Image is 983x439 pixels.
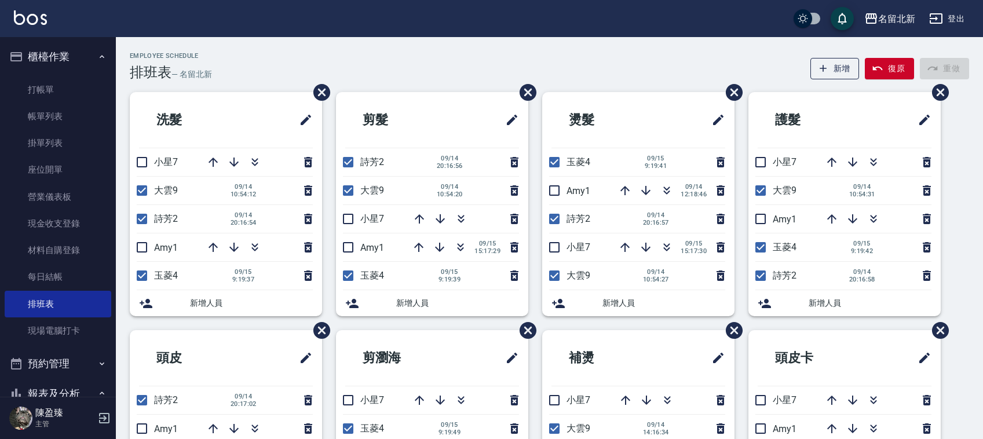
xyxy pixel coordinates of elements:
span: 刪除班表 [511,75,538,109]
span: 詩芳2 [154,213,178,224]
span: 刪除班表 [717,75,744,109]
a: 現場電腦打卡 [5,317,111,344]
span: 玉菱4 [360,423,384,434]
span: 大雲9 [567,423,590,434]
h2: 頭皮 [139,337,246,379]
span: 修改班表的標題 [704,106,725,134]
span: 10:54:12 [231,191,257,198]
span: 詩芳2 [360,156,384,167]
span: 09/14 [231,183,257,191]
span: 詩芳2 [567,213,590,224]
span: 15:17:29 [474,247,500,255]
h2: 剪瀏海 [345,337,458,379]
a: 現金收支登錄 [5,210,111,237]
div: 新增人員 [130,290,322,316]
span: 09/14 [849,183,875,191]
span: 09/14 [643,211,669,219]
span: 20:16:54 [231,219,257,226]
span: 09/15 [681,240,707,247]
span: 09/15 [849,240,875,247]
span: Amy1 [773,423,796,434]
span: 09/14 [681,183,707,191]
h2: Employee Schedule [130,52,212,60]
span: 玉菱4 [773,242,796,253]
span: 玉菱4 [567,156,590,167]
span: 修改班表的標題 [911,106,931,134]
span: 刪除班表 [511,313,538,347]
span: 大雲9 [360,185,384,196]
span: 小星7 [360,213,384,224]
span: 15:17:30 [681,247,707,255]
span: 新增人員 [396,297,519,309]
button: 登出 [924,8,969,30]
a: 排班表 [5,291,111,317]
span: Amy1 [154,242,178,253]
span: 詩芳2 [773,270,796,281]
span: 小星7 [773,156,796,167]
h5: 陳盈臻 [35,407,94,419]
button: 報表及分析 [5,379,111,409]
span: 09/15 [474,240,500,247]
span: Amy1 [567,185,590,196]
span: 9:19:39 [437,276,462,283]
a: 帳單列表 [5,103,111,130]
div: 名留北新 [878,12,915,26]
img: Logo [14,10,47,25]
span: 09/14 [643,421,669,429]
span: 10:54:20 [437,191,463,198]
span: 大雲9 [773,185,796,196]
h2: 燙髮 [551,99,658,141]
h3: 排班表 [130,64,171,81]
span: 修改班表的標題 [292,106,313,134]
span: 09/15 [437,421,462,429]
span: 09/14 [437,155,463,162]
button: 櫃檯作業 [5,42,111,72]
a: 營業儀表板 [5,184,111,210]
span: 9:19:49 [437,429,462,436]
span: 20:16:56 [437,162,463,170]
span: 修改班表的標題 [911,344,931,372]
span: 刪除班表 [923,75,951,109]
span: 修改班表的標題 [498,106,519,134]
span: 12:18:46 [681,191,707,198]
span: 20:17:02 [231,400,257,408]
span: 大雲9 [154,185,178,196]
span: 小星7 [154,156,178,167]
div: 新增人員 [336,290,528,316]
a: 掛單列表 [5,130,111,156]
span: 09/14 [643,268,669,276]
h2: 頭皮卡 [758,337,871,379]
span: 09/15 [643,155,668,162]
span: 刪除班表 [717,313,744,347]
span: 小星7 [567,242,590,253]
span: 10:54:31 [849,191,875,198]
span: 09/14 [231,211,257,219]
a: 座位開單 [5,156,111,183]
span: Amy1 [360,242,384,253]
h2: 護髮 [758,99,864,141]
button: 新增 [810,58,860,79]
span: 10:54:27 [643,276,669,283]
h2: 補燙 [551,337,658,379]
span: 小星7 [567,394,590,405]
span: 小星7 [360,394,384,405]
span: Amy1 [773,214,796,225]
span: 20:16:57 [643,219,669,226]
span: 修改班表的標題 [498,344,519,372]
button: 預約管理 [5,349,111,379]
span: 9:19:42 [849,247,875,255]
button: 復原 [865,58,914,79]
div: 新增人員 [748,290,941,316]
button: 名留北新 [860,7,920,31]
img: Person [9,407,32,430]
span: 09/14 [437,183,463,191]
span: 刪除班表 [305,75,332,109]
span: 20:16:58 [849,276,875,283]
div: 新增人員 [542,290,734,316]
a: 每日結帳 [5,264,111,290]
p: 主管 [35,419,94,429]
span: 新增人員 [809,297,931,309]
span: 詩芳2 [154,394,178,405]
span: 玉菱4 [154,270,178,281]
span: 09/14 [849,268,875,276]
